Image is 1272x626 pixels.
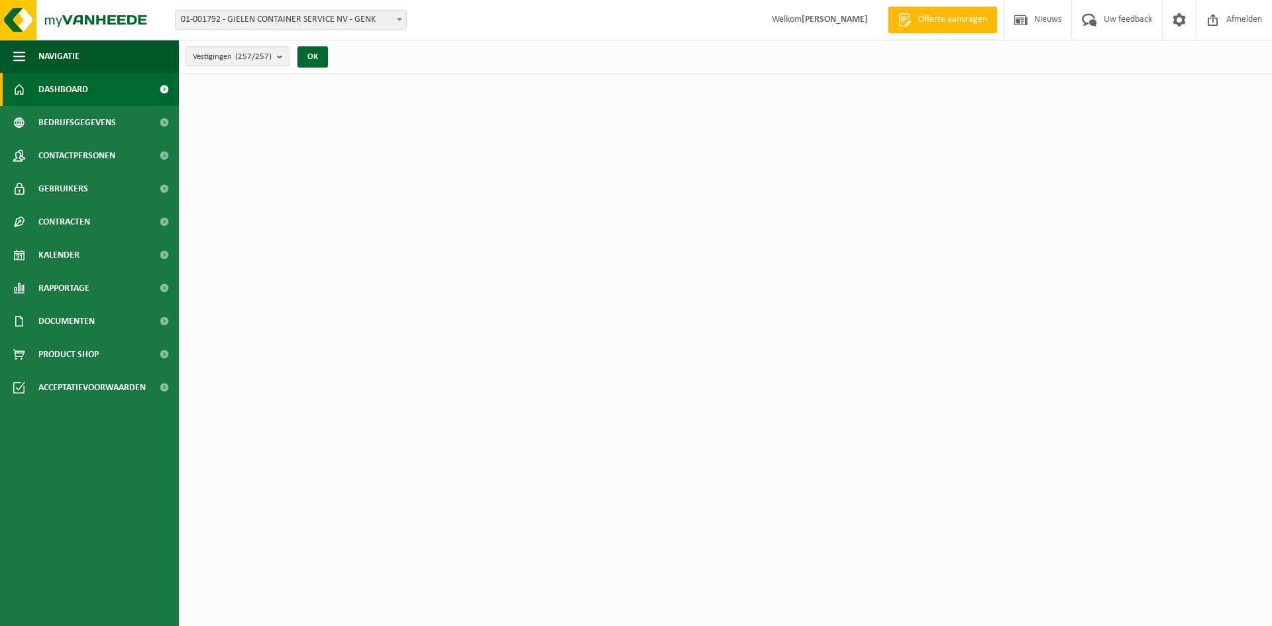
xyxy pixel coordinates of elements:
span: Documenten [38,305,95,338]
button: OK [297,46,328,68]
count: (257/257) [235,52,272,61]
span: Rapportage [38,272,89,305]
span: Dashboard [38,73,88,106]
button: Vestigingen(257/257) [185,46,290,66]
span: Bedrijfsgegevens [38,106,116,139]
span: Product Shop [38,338,99,371]
span: Contracten [38,205,90,238]
span: Offerte aanvragen [915,13,990,26]
span: Vestigingen [193,47,272,67]
a: Offerte aanvragen [888,7,997,33]
span: Gebruikers [38,172,88,205]
span: 01-001792 - GIELEN CONTAINER SERVICE NV - GENK [175,10,407,30]
strong: [PERSON_NAME] [802,15,868,25]
span: Contactpersonen [38,139,115,172]
span: 01-001792 - GIELEN CONTAINER SERVICE NV - GENK [176,11,406,29]
span: Kalender [38,238,79,272]
span: Acceptatievoorwaarden [38,371,146,404]
span: Navigatie [38,40,79,73]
